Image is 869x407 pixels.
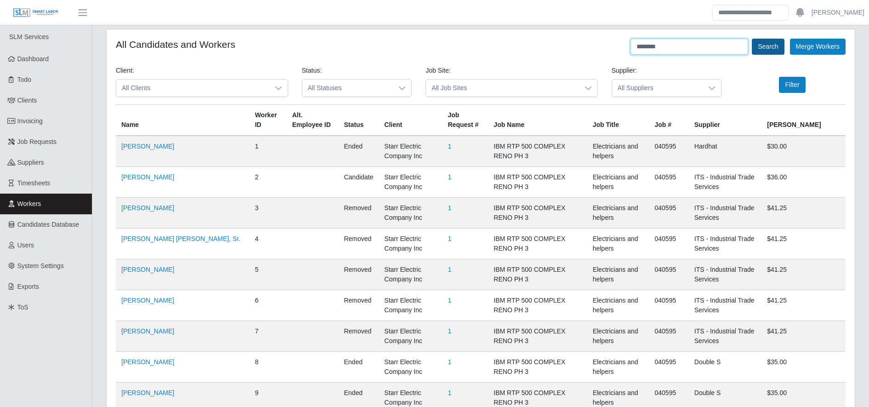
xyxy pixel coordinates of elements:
td: Electricians and helpers [587,198,649,229]
span: Exports [17,283,39,290]
a: 1 [448,389,452,396]
td: IBM RTP 500 COMPLEX RENO PH 3 [488,198,587,229]
td: Electricians and helpers [587,290,649,321]
td: 040595 [649,198,688,229]
button: Filter [779,77,805,93]
th: Job Title [587,105,649,136]
td: ended [338,352,379,383]
td: Electricians and helpers [587,167,649,198]
span: Dashboard [17,55,49,63]
td: ITS - Industrial Trade Services [689,167,761,198]
button: Search [752,39,784,55]
label: Client: [116,66,134,75]
td: removed [338,259,379,290]
td: removed [338,229,379,259]
td: Starr Electric Company Inc [379,259,442,290]
th: Name [116,105,250,136]
td: IBM RTP 500 COMPLEX RENO PH 3 [488,136,587,167]
a: [PERSON_NAME] [121,204,174,212]
span: All Suppliers [612,80,703,97]
td: IBM RTP 500 COMPLEX RENO PH 3 [488,290,587,321]
td: Starr Electric Company Inc [379,167,442,198]
label: Supplier: [612,66,637,75]
td: IBM RTP 500 COMPLEX RENO PH 3 [488,352,587,383]
span: SLM Services [9,33,49,40]
td: $41.25 [761,198,846,229]
a: 1 [448,235,452,242]
span: Invoicing [17,117,43,125]
td: 6 [250,290,287,321]
a: 1 [448,266,452,273]
td: Starr Electric Company Inc [379,198,442,229]
img: SLM Logo [13,8,59,18]
td: $35.00 [761,352,846,383]
td: Starr Electric Company Inc [379,229,442,259]
td: Starr Electric Company Inc [379,290,442,321]
td: 2 [250,167,287,198]
a: 1 [448,143,452,150]
td: $30.00 [761,136,846,167]
a: 1 [448,327,452,335]
td: IBM RTP 500 COMPLEX RENO PH 3 [488,229,587,259]
td: Electricians and helpers [587,352,649,383]
td: 5 [250,259,287,290]
td: 7 [250,321,287,352]
td: candidate [338,167,379,198]
a: 1 [448,358,452,366]
th: Job Request # [443,105,488,136]
span: Users [17,241,34,249]
a: [PERSON_NAME] [121,327,174,335]
td: ITS - Industrial Trade Services [689,259,761,290]
td: Electricians and helpers [587,229,649,259]
td: IBM RTP 500 COMPLEX RENO PH 3 [488,259,587,290]
td: Electricians and helpers [587,259,649,290]
td: $36.00 [761,167,846,198]
td: Electricians and helpers [587,321,649,352]
td: IBM RTP 500 COMPLEX RENO PH 3 [488,167,587,198]
label: Status: [302,66,322,75]
td: 040595 [649,352,688,383]
th: Alt. Employee ID [287,105,339,136]
button: Merge Workers [790,39,846,55]
td: 4 [250,229,287,259]
span: Workers [17,200,41,207]
td: 040595 [649,321,688,352]
td: ITS - Industrial Trade Services [689,229,761,259]
span: All Statuses [302,80,393,97]
span: Suppliers [17,159,44,166]
td: removed [338,198,379,229]
span: All Clients [116,80,269,97]
th: Worker ID [250,105,287,136]
td: 040595 [649,167,688,198]
td: ITS - Industrial Trade Services [689,321,761,352]
td: 040595 [649,259,688,290]
th: Supplier [689,105,761,136]
td: $41.25 [761,229,846,259]
a: [PERSON_NAME] [121,358,174,366]
span: Timesheets [17,179,51,187]
th: Client [379,105,442,136]
td: ITS - Industrial Trade Services [689,198,761,229]
td: $41.25 [761,259,846,290]
td: Starr Electric Company Inc [379,321,442,352]
td: ended [338,136,379,167]
a: [PERSON_NAME] [121,389,174,396]
th: Job # [649,105,688,136]
a: [PERSON_NAME] [121,266,174,273]
td: Electricians and helpers [587,136,649,167]
td: Double S [689,352,761,383]
th: Job Name [488,105,587,136]
h4: All Candidates and Workers [116,39,235,50]
td: IBM RTP 500 COMPLEX RENO PH 3 [488,321,587,352]
input: Search [712,5,789,21]
td: 040595 [649,290,688,321]
td: 040595 [649,136,688,167]
span: Job Requests [17,138,57,145]
td: removed [338,290,379,321]
td: 040595 [649,229,688,259]
a: [PERSON_NAME] [121,297,174,304]
th: [PERSON_NAME] [761,105,846,136]
span: ToS [17,304,28,311]
span: Todo [17,76,31,83]
th: Status [338,105,379,136]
